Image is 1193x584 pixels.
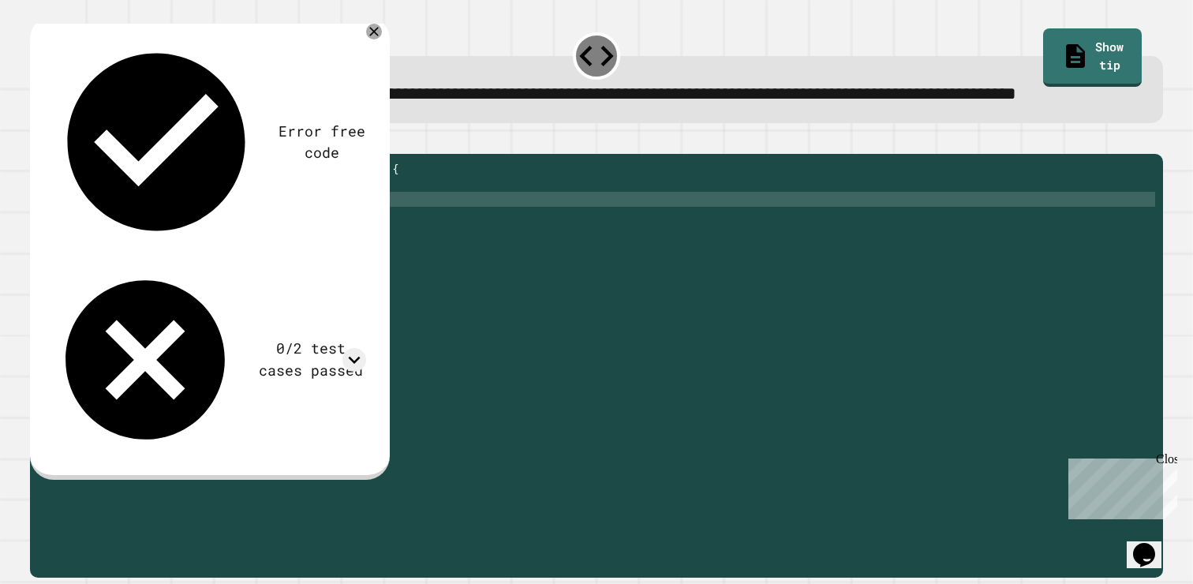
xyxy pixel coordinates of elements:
[279,121,366,163] div: Error free code
[1043,28,1142,87] a: Show tip
[6,6,109,100] div: Chat with us now!Close
[1127,521,1177,568] iframe: chat widget
[1062,452,1177,519] iframe: chat widget
[256,338,366,380] div: 0/2 test cases passed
